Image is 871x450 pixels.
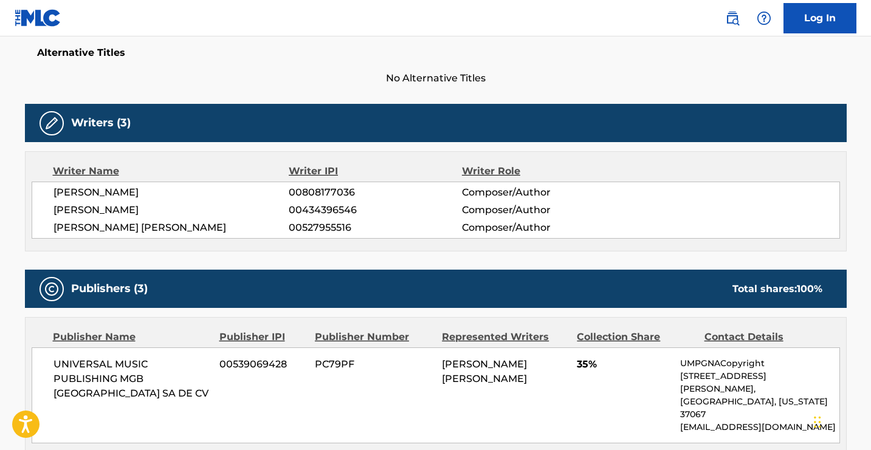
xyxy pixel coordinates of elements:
div: Publisher Number [315,330,433,344]
div: Writer Role [462,164,619,179]
span: 00527955516 [289,220,461,235]
div: Writer Name [53,164,289,179]
img: search [725,11,740,26]
div: Writer IPI [289,164,462,179]
div: Publisher Name [53,330,210,344]
span: Composer/Author [462,203,619,217]
p: UMPGNACopyright [680,357,839,370]
span: 00539069428 [219,357,306,372]
span: [PERSON_NAME] [PERSON_NAME] [442,358,527,384]
img: help [757,11,771,26]
span: [PERSON_NAME] [53,185,289,200]
div: Drag [814,404,821,440]
img: Publishers [44,282,59,296]
div: Contact Details [704,330,822,344]
span: UNIVERSAL MUSIC PUBLISHING MGB [GEOGRAPHIC_DATA] SA DE CV [53,357,211,401]
iframe: Chat Widget [810,392,871,450]
div: Help [752,6,776,30]
p: [GEOGRAPHIC_DATA], [US_STATE] 37067 [680,395,839,421]
h5: Publishers (3) [71,282,148,296]
span: 35% [577,357,671,372]
img: MLC Logo [15,9,61,27]
span: 00434396546 [289,203,461,217]
div: Represented Writers [442,330,568,344]
img: Writers [44,116,59,131]
div: Total shares: [732,282,822,296]
p: [STREET_ADDRESS][PERSON_NAME], [680,370,839,395]
span: Composer/Author [462,220,619,235]
div: Publisher IPI [219,330,306,344]
span: PC79PF [315,357,433,372]
span: 100 % [797,283,822,295]
div: Collection Share [577,330,695,344]
p: [EMAIL_ADDRESS][DOMAIN_NAME] [680,421,839,434]
span: 00808177036 [289,185,461,200]
span: No Alternative Titles [25,71,847,86]
a: Log In [783,3,856,33]
span: [PERSON_NAME] [PERSON_NAME] [53,220,289,235]
h5: Alternative Titles [37,47,835,59]
span: [PERSON_NAME] [53,203,289,217]
h5: Writers (3) [71,116,131,130]
a: Public Search [720,6,745,30]
span: Composer/Author [462,185,619,200]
